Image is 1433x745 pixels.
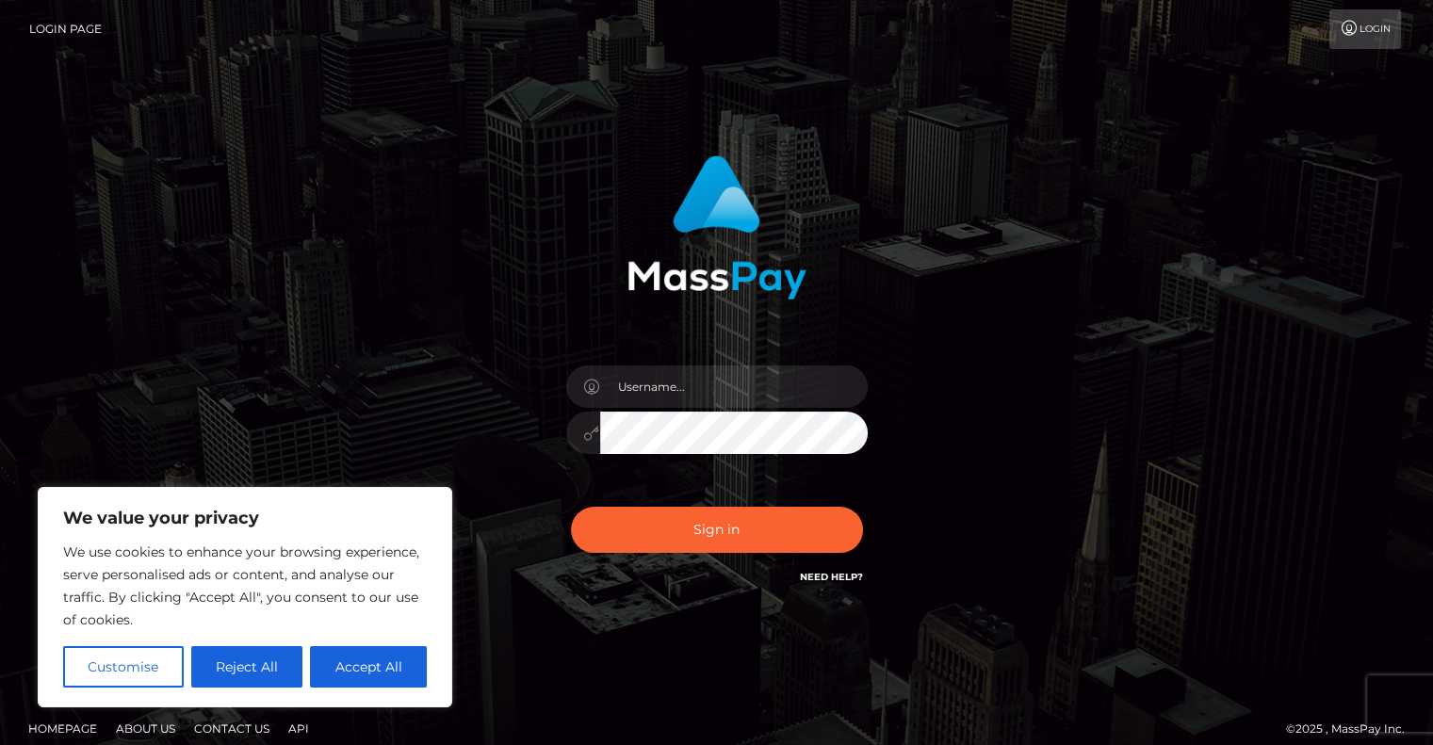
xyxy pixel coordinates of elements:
a: Homepage [21,714,105,743]
p: We value your privacy [63,507,427,529]
div: We value your privacy [38,487,452,707]
p: We use cookies to enhance your browsing experience, serve personalised ads or content, and analys... [63,541,427,631]
button: Sign in [571,507,863,553]
a: About Us [108,714,183,743]
div: © 2025 , MassPay Inc. [1286,719,1419,739]
img: MassPay Login [627,155,806,300]
a: Need Help? [800,571,863,583]
input: Username... [600,365,868,408]
button: Reject All [191,646,303,688]
button: Accept All [310,646,427,688]
button: Customise [63,646,184,688]
a: Contact Us [187,714,277,743]
a: Login [1329,9,1401,49]
a: Login Page [29,9,102,49]
a: API [281,714,317,743]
